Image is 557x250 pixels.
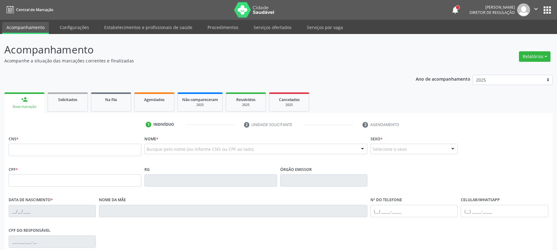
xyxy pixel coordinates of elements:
label: CPF [9,165,18,174]
img: img [517,3,530,16]
div: 1 [146,122,151,127]
div: Indivíduo [153,122,174,127]
label: Nome da mãe [99,195,126,205]
a: Procedimentos [203,22,243,33]
label: RG [144,165,150,174]
span: Busque pelo nome (ou informe CNS ou CPF ao lado) [147,146,254,152]
div: 2025 [182,103,218,107]
div: 2025 [274,103,305,107]
label: Nº do Telefone [371,195,402,205]
input: __/__/____ [9,205,96,217]
span: Central de Marcação [16,7,53,12]
a: Configurações [55,22,93,33]
span: Cancelados [279,97,300,102]
span: Diretor de regulação [469,10,515,15]
label: Sexo [371,134,383,144]
i:  [533,6,539,12]
p: Ano de acompanhamento [416,75,470,83]
button: Relatórios [519,51,551,62]
a: Estabelecimentos e profissionais de saúde [100,22,197,33]
span: Resolvidos [236,97,255,102]
div: Nova marcação [9,104,40,109]
div: 2025 [230,103,261,107]
span: Agendados [144,97,165,102]
a: Serviços ofertados [249,22,296,33]
a: Acompanhamento [2,22,49,34]
a: Serviços por vaga [302,22,347,33]
label: CNS [9,134,19,144]
span: Não compareceram [182,97,218,102]
button: apps [542,5,553,15]
label: Celular/WhatsApp [461,195,500,205]
span: Selecione o sexo [373,146,407,152]
p: Acompanhe a situação das marcações correntes e finalizadas [4,57,388,64]
input: ___.___.___-__ [9,235,96,248]
label: Data de nascimento [9,195,53,205]
label: Nome [144,134,158,144]
p: Acompanhamento [4,42,388,57]
span: Na fila [105,97,117,102]
span: Solicitados [58,97,77,102]
a: Central de Marcação [4,5,53,15]
label: CPF do responsável [9,226,50,235]
label: Órgão emissor [280,165,312,174]
div: person_add [21,96,28,103]
input: (__) _____-_____ [371,205,458,217]
button: notifications [451,6,460,14]
button:  [530,3,542,16]
input: (__) _____-_____ [461,205,548,217]
div: [PERSON_NAME] [469,5,515,10]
